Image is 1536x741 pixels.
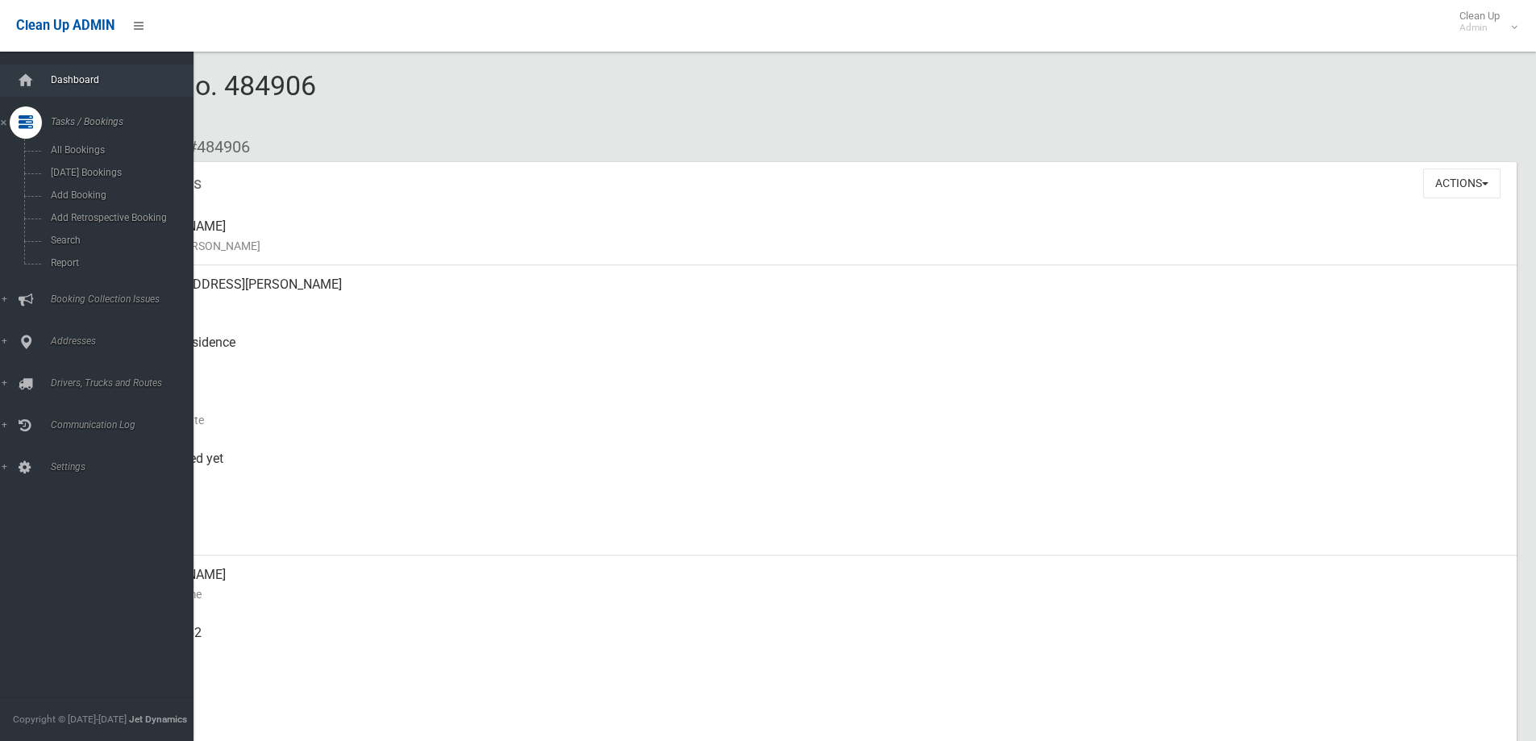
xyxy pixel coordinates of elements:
span: Add Booking [46,189,192,201]
span: Copyright © [DATE]-[DATE] [13,714,127,725]
div: [DATE] [129,497,1504,556]
div: [PERSON_NAME] [129,207,1504,265]
small: Collected At [129,468,1504,488]
span: Report [46,257,192,269]
div: [STREET_ADDRESS][PERSON_NAME] [129,265,1504,323]
span: Add Retrospective Booking [46,212,192,223]
span: Booking Collection Issues [46,293,206,305]
div: None given [129,672,1504,730]
small: Contact Name [129,585,1504,604]
small: Name of [PERSON_NAME] [129,236,1504,256]
small: Zone [129,527,1504,546]
span: Dashboard [46,74,206,85]
span: [DATE] Bookings [46,167,192,178]
div: [PERSON_NAME] [129,556,1504,614]
span: Tasks / Bookings [46,116,206,127]
small: Pickup Point [129,352,1504,372]
small: Admin [1459,22,1500,34]
span: Drivers, Trucks and Routes [46,377,206,389]
li: #484906 [176,132,250,162]
small: Collection Date [129,410,1504,430]
span: Clean Up ADMIN [16,18,114,33]
span: Clean Up [1451,10,1516,34]
button: Actions [1423,169,1501,198]
span: Search [46,235,192,246]
strong: Jet Dynamics [129,714,187,725]
span: Communication Log [46,419,206,431]
span: Booking No. 484906 [71,69,316,132]
span: Settings [46,461,206,472]
span: All Bookings [46,144,192,156]
div: Not collected yet [129,439,1504,497]
small: Address [129,294,1504,314]
small: Landline [129,701,1504,720]
span: Addresses [46,335,206,347]
div: [DATE] [129,381,1504,439]
small: Mobile [129,643,1504,662]
div: Front of Residence [129,323,1504,381]
div: 0418600362 [129,614,1504,672]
